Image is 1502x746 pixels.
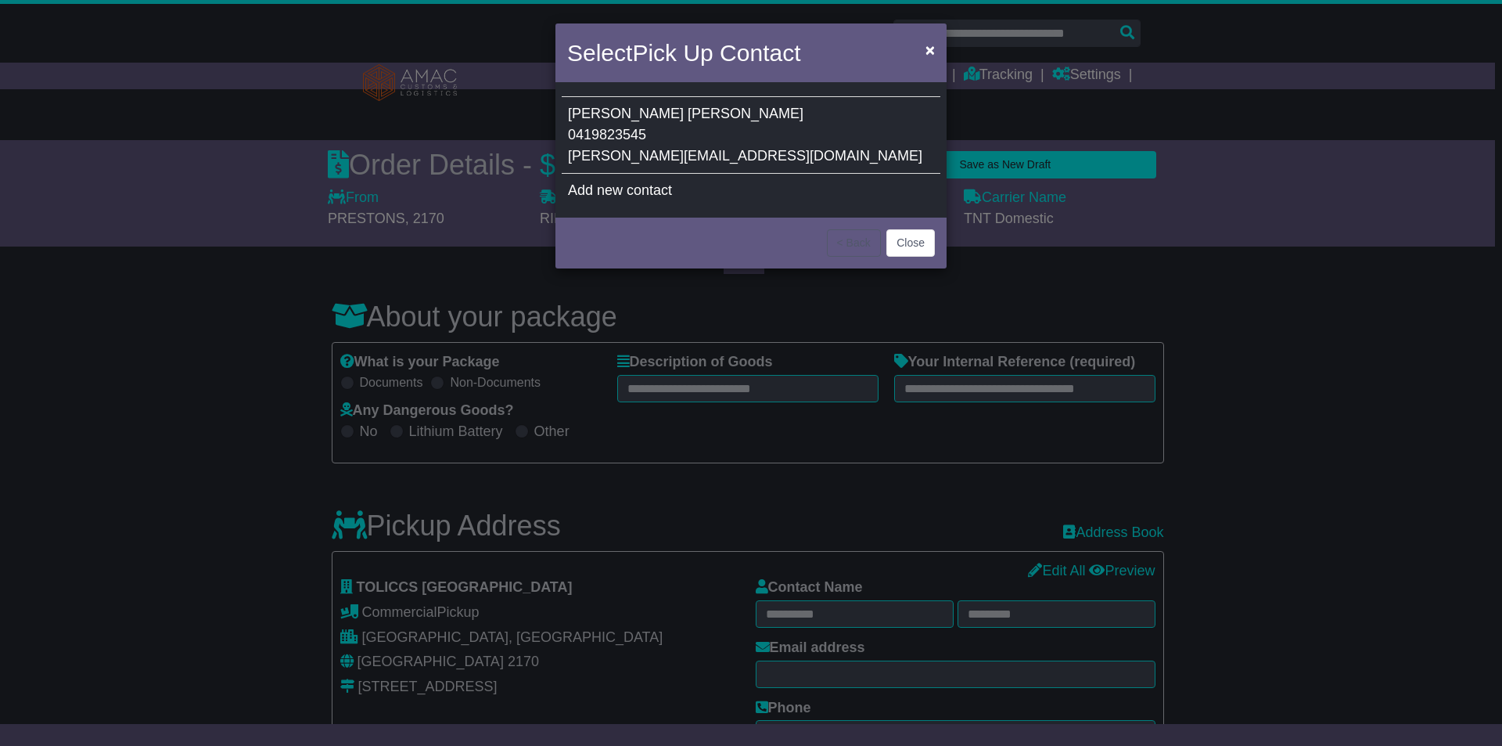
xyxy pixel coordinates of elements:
[886,229,935,257] button: Close
[568,148,922,164] span: [PERSON_NAME][EMAIL_ADDRESS][DOMAIN_NAME]
[567,35,800,70] h4: Select
[720,40,800,66] span: Contact
[688,106,803,121] span: [PERSON_NAME]
[568,127,646,142] span: 0419823545
[918,34,943,66] button: Close
[827,229,881,257] button: < Back
[568,182,672,198] span: Add new contact
[925,41,935,59] span: ×
[632,40,713,66] span: Pick Up
[568,106,684,121] span: [PERSON_NAME]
